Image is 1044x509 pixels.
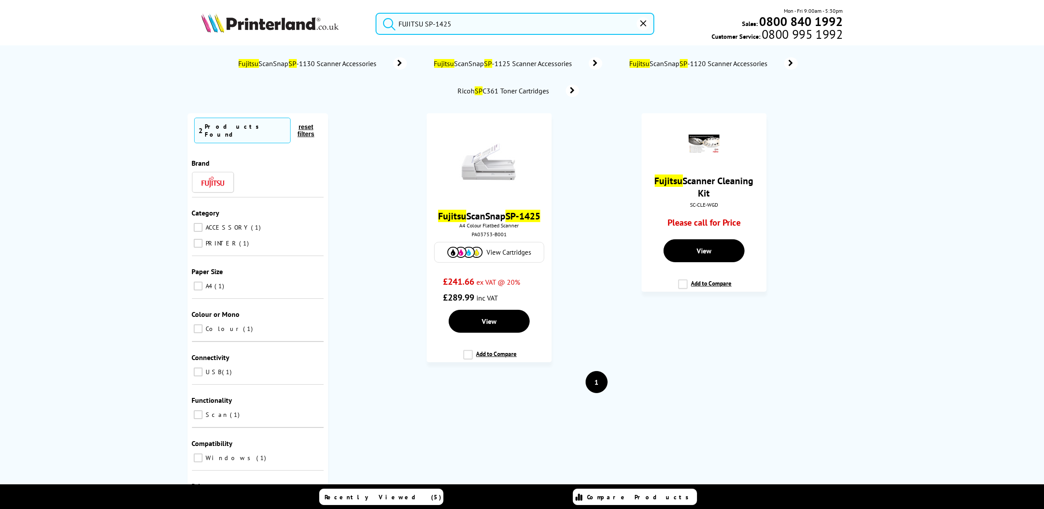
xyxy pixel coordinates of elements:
[680,59,688,68] mark: SP
[438,210,466,222] mark: Fujitsu
[192,396,232,405] span: Functionality
[487,248,531,256] span: View Cartridges
[240,239,251,247] span: 1
[325,493,442,501] span: Recently Viewed (5)
[222,368,234,376] span: 1
[194,223,203,232] input: ACCESSORY 1
[289,59,297,68] mark: SP
[204,368,221,376] span: USB
[192,267,223,276] span: Paper Size
[760,30,843,38] span: 0800 995 1992
[194,368,203,376] input: USB 1
[192,310,240,319] span: Colour or Mono
[238,59,380,68] span: ScanSnap -1130 Scanner Accessories
[573,489,697,505] a: Compare Products
[376,13,654,35] input: Search product or bran
[463,350,517,367] label: Add to Compare
[784,7,843,15] span: Mon - Fri 9:00am - 5:30pm
[433,57,602,70] a: FujitsuScanSnapSP-1125 Scanner Accessories
[204,325,243,333] span: Colour
[484,59,492,68] mark: SP
[678,279,732,296] label: Add to Compare
[192,208,220,217] span: Category
[630,59,650,68] mark: Fujitsu
[758,17,843,26] a: 0800 840 1992
[629,59,771,68] span: ScanSnap -1120 Scanner Accessories
[438,210,540,222] a: FujitsuScanSnapSP-1425
[476,294,498,302] span: inc VAT
[204,454,256,462] span: Windows
[204,239,239,247] span: PRINTER
[449,310,530,333] a: View
[194,324,203,333] input: Colour 1
[194,453,203,462] input: Windows 1
[629,57,798,70] a: FujitsuScanSnapSP-1120 Scanner Accessories
[664,239,745,262] a: View
[505,210,540,222] mark: SP-1425
[291,123,321,138] button: reset filters
[194,410,203,419] input: Scan 1
[443,276,474,287] span: £241.66
[689,129,719,160] img: cleaningkit-small.gif
[648,201,760,208] div: SC-CLE-WGD
[319,489,443,505] a: Recently Viewed (5)
[434,59,454,68] mark: Fujitsu
[243,325,255,333] span: 1
[205,123,286,138] div: Products Found
[447,247,483,258] img: Cartridges
[230,411,242,419] span: 1
[204,223,251,231] span: ACCESSORY
[457,86,553,95] span: Ricoh C361 Toner Cartridges
[655,175,754,199] a: FujitsuScanner Cleaning Kit
[433,231,545,238] div: PA03753-B001
[476,278,520,286] span: ex VAT @ 20%
[192,439,233,448] span: Compatibility
[482,317,497,326] span: View
[239,59,259,68] mark: Fujitsu
[658,217,751,233] div: Please call for Price
[475,86,483,95] mark: SP
[457,85,579,97] a: RicohSPC361 Toner Cartridges
[199,126,203,135] span: 2
[257,454,269,462] span: 1
[712,30,843,41] span: Customer Service:
[587,493,694,501] span: Compare Products
[192,482,207,490] span: Price
[655,175,683,187] mark: Fujitsu
[439,247,539,258] a: View Cartridges
[215,282,227,290] span: 1
[251,223,263,231] span: 1
[238,57,407,70] a: FujitsuScanSnapSP-1130 Scanner Accessories
[742,19,758,28] span: Sales:
[456,129,522,195] img: PA03753-B001-small.jpg
[192,353,230,362] span: Connectivity
[204,411,229,419] span: Scan
[194,282,203,290] input: A4 1
[431,222,547,229] span: A4 Colour Flatbed Scanner
[697,246,712,255] span: View
[443,292,474,303] span: £289.99
[204,282,214,290] span: A4
[194,239,203,248] input: PRINTER 1
[433,59,575,68] span: ScanSnap -1125 Scanner Accessories
[759,13,843,30] b: 0800 840 1992
[201,13,339,33] img: Printerland Logo
[201,13,365,34] a: Printerland Logo
[201,177,225,188] img: Fujitsu
[192,159,210,167] span: Brand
